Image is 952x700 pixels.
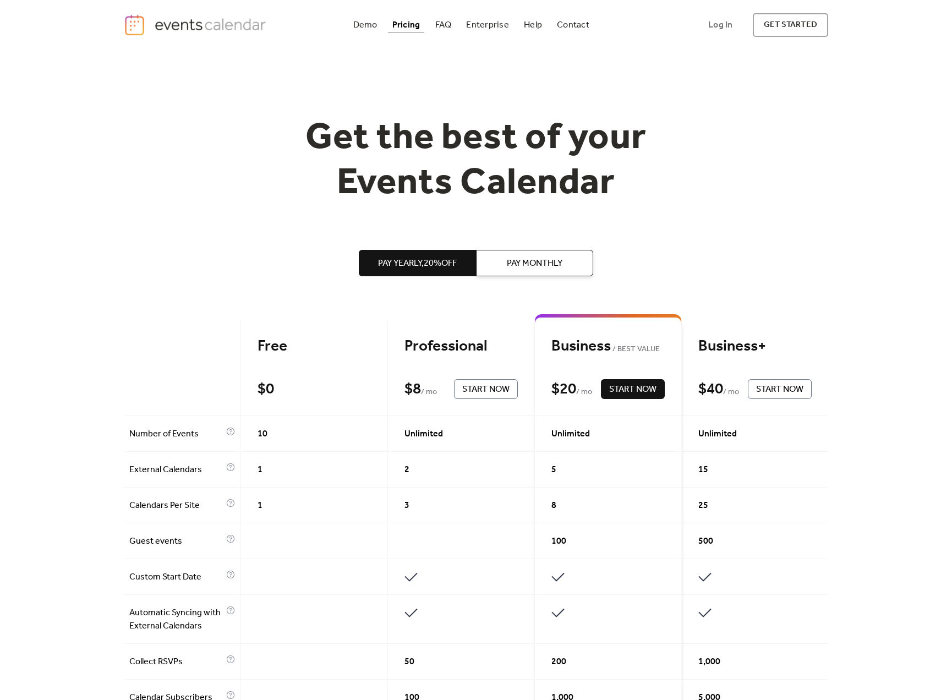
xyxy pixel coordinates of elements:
[265,116,687,206] h1: Get the best of your Events Calendar
[129,463,223,477] span: External Calendars
[392,22,420,28] div: Pricing
[551,499,556,512] span: 8
[609,383,656,396] span: Start Now
[404,380,421,399] div: $ 8
[557,22,589,28] div: Contact
[404,337,518,356] div: Professional
[507,257,562,270] span: Pay Monthly
[129,571,223,584] span: Custom Start Date
[454,379,518,399] button: Start Now
[551,380,576,399] div: $ 20
[611,343,660,356] span: BEST VALUE
[378,257,457,270] span: Pay Yearly, 20% off
[129,535,223,548] span: Guest events
[466,22,508,28] div: Enterprise
[519,18,546,32] a: Help
[258,337,371,356] div: Free
[601,379,665,399] button: Start Now
[698,463,708,477] span: 15
[404,463,409,477] span: 2
[258,463,262,477] span: 1
[258,428,267,441] span: 10
[551,463,556,477] span: 5
[756,383,803,396] span: Start Now
[476,250,593,276] button: Pay Monthly
[698,428,737,441] span: Unlimited
[431,18,456,32] a: FAQ
[349,18,382,32] a: Demo
[551,655,566,669] span: 200
[404,655,414,669] span: 50
[698,337,812,356] div: Business+
[698,535,713,548] span: 500
[698,655,720,669] span: 1,000
[258,380,274,399] div: $ 0
[388,18,425,32] a: Pricing
[404,499,409,512] span: 3
[359,250,476,276] button: Pay Yearly,20%off
[723,386,739,399] span: / mo
[551,535,566,548] span: 100
[129,428,223,441] span: Number of Events
[421,386,437,399] span: / mo
[462,18,513,32] a: Enterprise
[435,22,452,28] div: FAQ
[552,18,594,32] a: Contact
[698,380,723,399] div: $ 40
[753,13,828,37] a: get started
[404,428,443,441] span: Unlimited
[551,337,665,356] div: Business
[258,499,262,512] span: 1
[462,383,510,396] span: Start Now
[353,22,377,28] div: Demo
[551,428,590,441] span: Unlimited
[129,655,223,669] span: Collect RSVPs
[698,499,708,512] span: 25
[524,22,542,28] div: Help
[124,14,269,36] a: home
[576,386,592,399] span: / mo
[697,13,743,37] a: Log In
[129,606,223,633] span: Automatic Syncing with External Calendars
[748,379,812,399] button: Start Now
[129,499,223,512] span: Calendars Per Site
